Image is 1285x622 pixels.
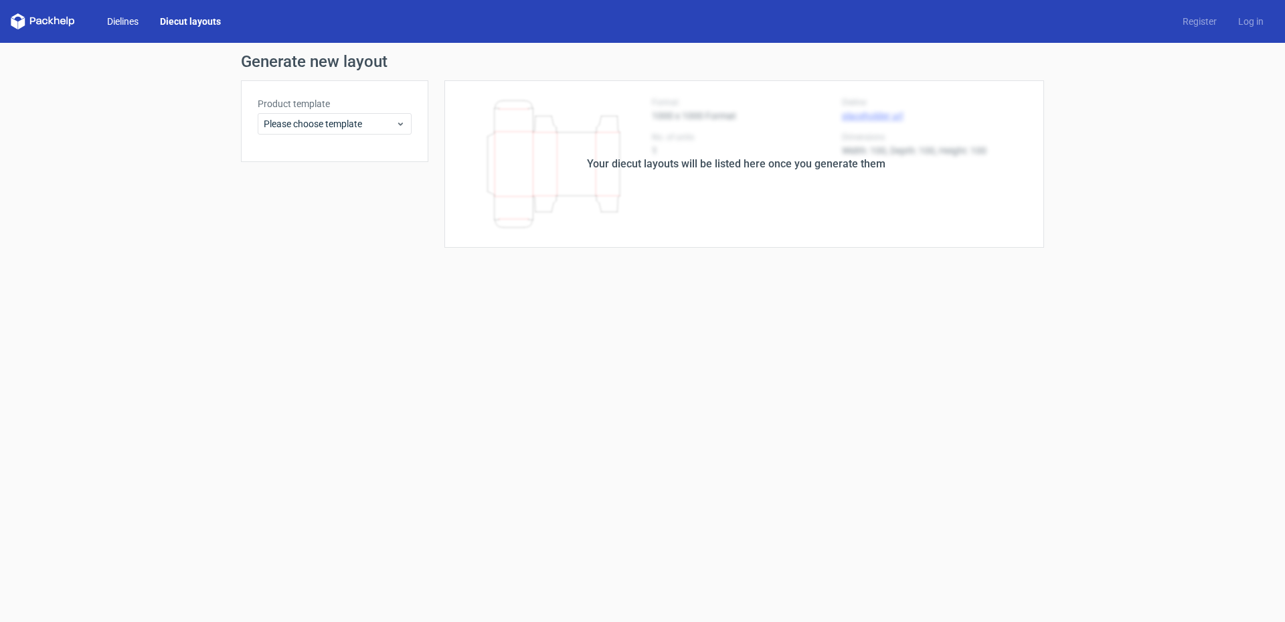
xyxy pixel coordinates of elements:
[1227,15,1274,28] a: Log in
[241,54,1044,70] h1: Generate new layout
[96,15,149,28] a: Dielines
[149,15,232,28] a: Diecut layouts
[587,156,885,172] div: Your diecut layouts will be listed here once you generate them
[264,117,396,131] span: Please choose template
[258,97,412,110] label: Product template
[1172,15,1227,28] a: Register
